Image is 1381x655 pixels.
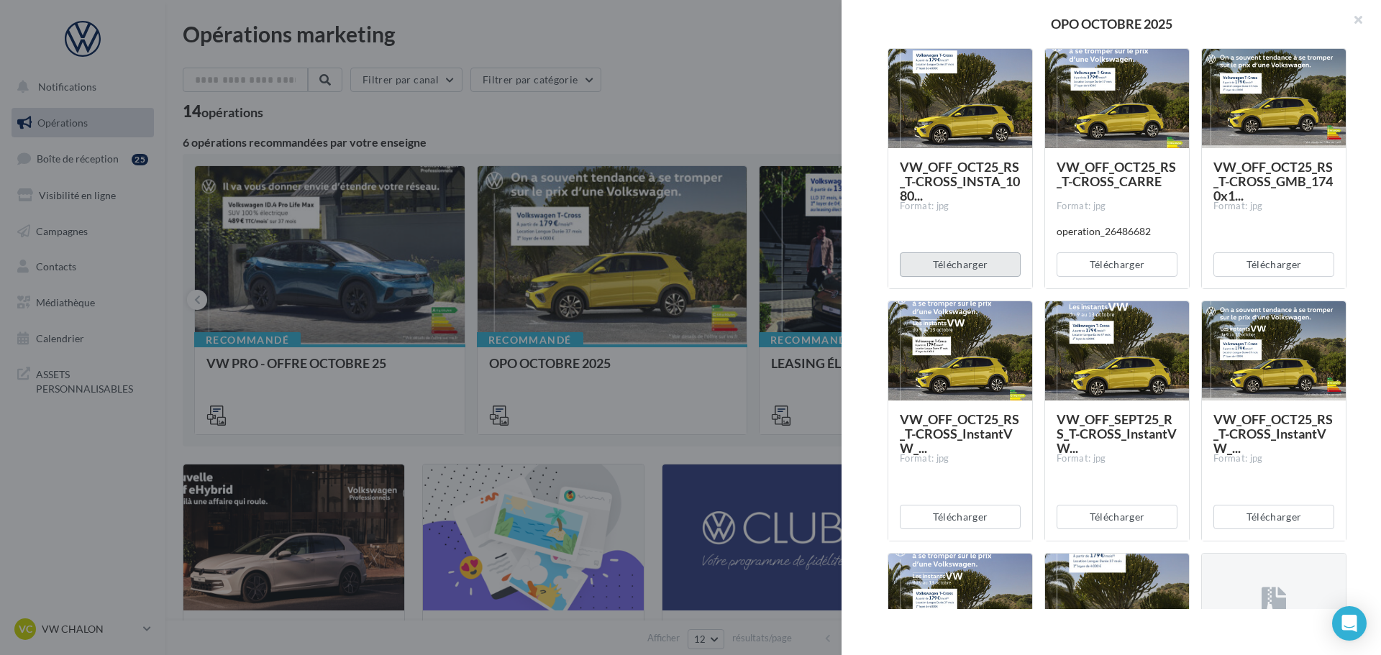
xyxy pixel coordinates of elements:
[1332,606,1367,641] div: Open Intercom Messenger
[1213,159,1333,203] span: VW_OFF_OCT25_RS_T-CROSS_GMB_1740x1...
[1057,224,1177,239] div: operation_26486682
[900,411,1019,456] span: VW_OFF_OCT25_RS_T-CROSS_InstantVW_...
[1057,200,1177,213] div: Format: jpg
[1213,252,1334,277] button: Télécharger
[1213,452,1334,465] div: Format: jpg
[1213,505,1334,529] button: Télécharger
[865,17,1358,30] div: OPO OCTOBRE 2025
[1057,452,1177,465] div: Format: jpg
[1057,252,1177,277] button: Télécharger
[900,159,1020,203] span: VW_OFF_OCT25_RS_T-CROSS_INSTA_1080...
[900,252,1021,277] button: Télécharger
[900,200,1021,213] div: Format: jpg
[1057,505,1177,529] button: Télécharger
[1213,200,1334,213] div: Format: jpg
[1057,159,1176,189] span: VW_OFF_OCT25_RS_T-CROSS_CARRE
[900,505,1021,529] button: Télécharger
[1057,411,1177,456] span: VW_OFF_SEPT25_RS_T-CROSS_InstantVW...
[900,452,1021,465] div: Format: jpg
[1213,411,1333,456] span: VW_OFF_OCT25_RS_T-CROSS_InstantVW_...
